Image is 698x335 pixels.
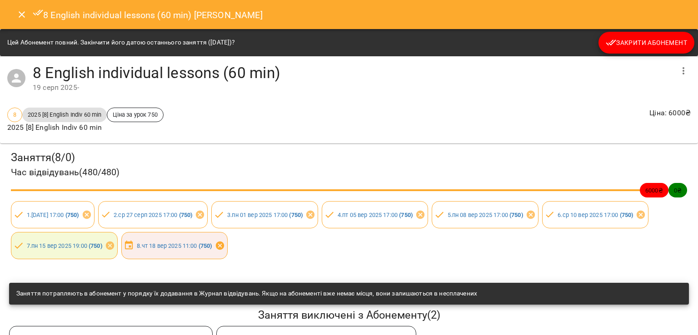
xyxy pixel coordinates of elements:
[448,212,523,218] a: 5.пн 08 вер 2025 17:00 (750)
[11,232,118,259] div: 7.пн 15 вер 2025 19:00 (750)
[114,212,192,218] a: 2.ср 27 серп 2025 17:00 (750)
[11,201,95,228] div: 1.[DATE] 17:00 (750)
[199,242,212,249] b: ( 750 )
[289,212,303,218] b: ( 750 )
[542,201,649,228] div: 6.ср 10 вер 2025 17:00 (750)
[98,201,208,228] div: 2.ср 27 серп 2025 17:00 (750)
[598,32,694,54] button: Закрити Абонемент
[33,82,673,93] div: 19 серп 2025 -
[33,7,263,22] h6: 8 English individual lessons (60 min) [PERSON_NAME]
[227,212,303,218] a: 3.пн 01 вер 2025 17:00 (750)
[640,186,668,195] span: 6000 ₴
[27,242,102,249] a: 7.пн 15 вер 2025 19:00 (750)
[558,212,633,218] a: 6.ср 10 вер 2025 17:00 (750)
[107,110,163,119] span: Ціна за урок 750
[399,212,413,218] b: ( 750 )
[338,212,413,218] a: 4.пт 05 вер 2025 17:00 (750)
[89,242,102,249] b: ( 750 )
[432,201,538,228] div: 5.пн 08 вер 2025 17:00 (750)
[211,201,318,228] div: 3.пн 01 вер 2025 17:00 (750)
[322,201,428,228] div: 4.пт 05 вер 2025 17:00 (750)
[620,212,633,218] b: ( 750 )
[7,122,164,133] p: 2025 [8] English Indiv 60 min
[137,242,212,249] a: 8.чт 18 вер 2025 11:00 (750)
[65,212,79,218] b: ( 750 )
[121,232,228,259] div: 8.чт 18 вер 2025 11:00 (750)
[668,186,687,195] span: 0 ₴
[11,4,33,25] button: Close
[33,64,673,82] h4: 8 English individual lessons (60 min)
[179,212,193,218] b: ( 750 )
[7,34,235,51] div: Цей Абонемент повний. Закінчити його датою останнього заняття ([DATE])?
[27,212,79,218] a: 1.[DATE] 17:00 (750)
[11,151,687,165] h3: Заняття ( 8 / 0 )
[8,110,22,119] span: 8
[606,37,687,48] span: Закрити Абонемент
[11,165,687,179] h4: Час відвідувань ( 480 / 480 )
[649,108,691,118] p: Ціна : 6000 ₴
[22,110,107,119] span: 2025 [8] English Indiv 60 min
[9,308,689,322] h5: Заняття виключені з Абонементу ( 2 )
[16,286,477,302] div: Заняття потрапляють в абонемент у порядку їх додавання в Журнал відвідувань. Якщо на абонементі в...
[509,212,523,218] b: ( 750 )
